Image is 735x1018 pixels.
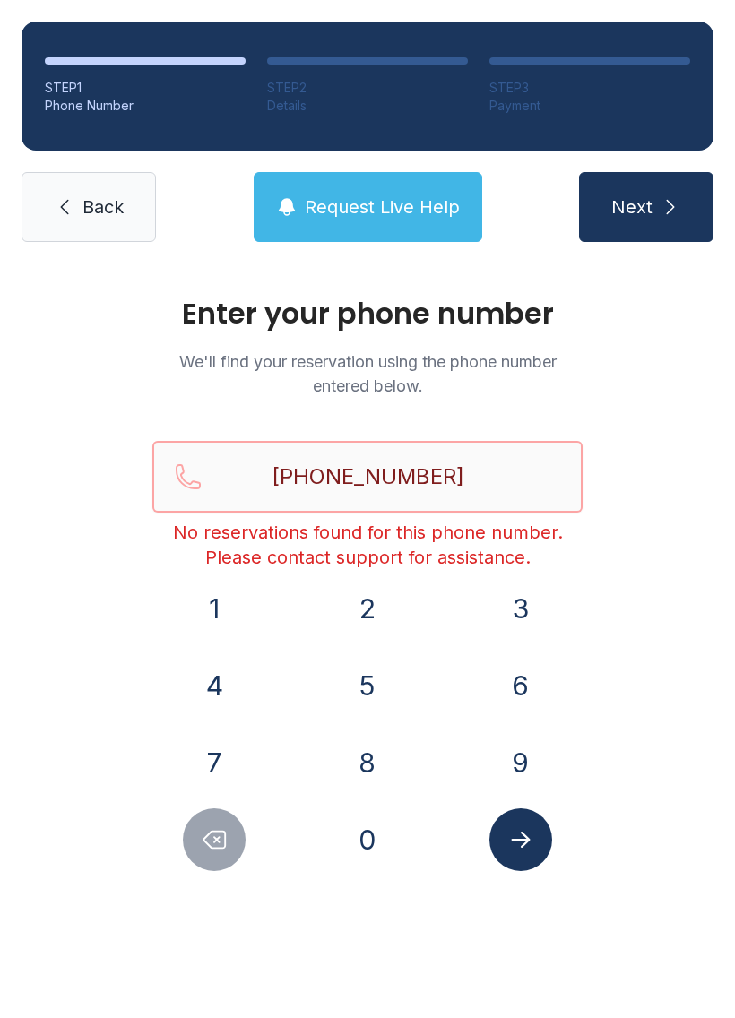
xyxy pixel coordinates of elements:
span: Next [611,194,653,220]
h1: Enter your phone number [152,299,583,328]
input: Reservation phone number [152,441,583,513]
button: 9 [489,731,552,794]
span: Back [82,194,124,220]
div: Payment [489,97,690,115]
span: Request Live Help [305,194,460,220]
div: STEP 3 [489,79,690,97]
div: STEP 2 [267,79,468,97]
button: 7 [183,731,246,794]
div: Phone Number [45,97,246,115]
button: 5 [336,654,399,717]
button: Submit lookup form [489,808,552,871]
button: 0 [336,808,399,871]
button: 2 [336,577,399,640]
button: 4 [183,654,246,717]
div: No reservations found for this phone number. Please contact support for assistance. [152,520,583,570]
button: 8 [336,731,399,794]
div: STEP 1 [45,79,246,97]
p: We'll find your reservation using the phone number entered below. [152,349,583,398]
button: 1 [183,577,246,640]
div: Details [267,97,468,115]
button: Delete number [183,808,246,871]
button: 6 [489,654,552,717]
button: 3 [489,577,552,640]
